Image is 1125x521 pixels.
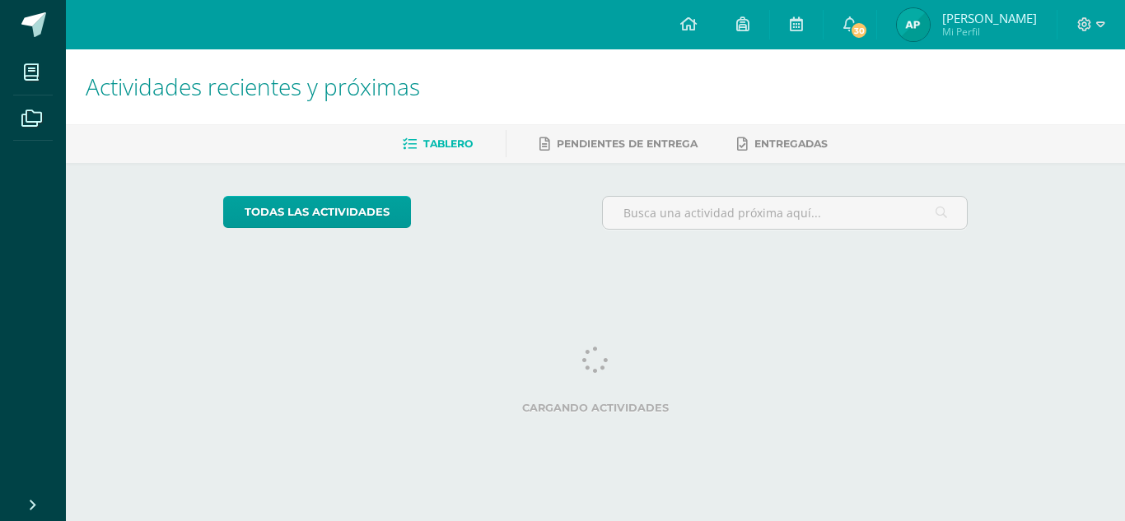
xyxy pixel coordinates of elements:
[897,8,930,41] img: 16dbf630ebc2ed5c490ee54726b3959b.png
[223,196,411,228] a: todas las Actividades
[850,21,868,40] span: 30
[603,197,968,229] input: Busca una actividad próxima aquí...
[86,71,420,102] span: Actividades recientes y próximas
[942,25,1037,39] span: Mi Perfil
[539,131,698,157] a: Pendientes de entrega
[403,131,473,157] a: Tablero
[557,137,698,150] span: Pendientes de entrega
[942,10,1037,26] span: [PERSON_NAME]
[423,137,473,150] span: Tablero
[737,131,828,157] a: Entregadas
[223,402,969,414] label: Cargando actividades
[754,137,828,150] span: Entregadas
